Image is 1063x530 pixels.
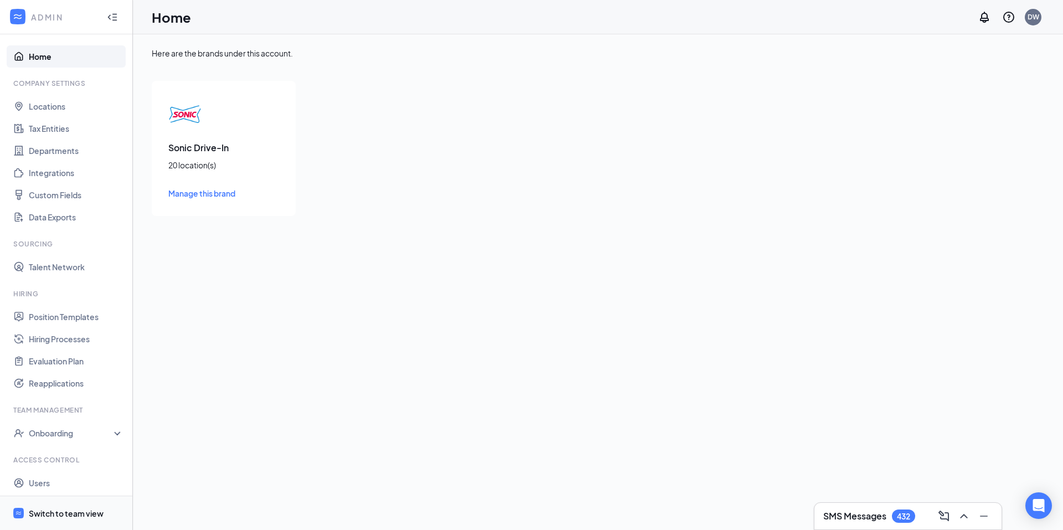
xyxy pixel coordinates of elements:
[29,350,123,372] a: Evaluation Plan
[29,184,123,206] a: Custom Fields
[12,11,23,22] svg: WorkstreamLogo
[13,455,121,465] div: Access control
[29,372,123,394] a: Reapplications
[1028,12,1039,22] div: DW
[29,508,104,519] div: Switch to team view
[897,512,910,521] div: 432
[13,405,121,415] div: Team Management
[975,507,993,525] button: Minimize
[152,48,1044,59] div: Here are the brands under this account.
[937,510,951,523] svg: ComposeMessage
[29,140,123,162] a: Departments
[29,472,123,494] a: Users
[823,510,886,522] h3: SMS Messages
[978,11,991,24] svg: Notifications
[168,142,279,154] h3: Sonic Drive-In
[1025,492,1052,519] div: Open Intercom Messenger
[31,12,97,23] div: ADMIN
[29,306,123,328] a: Position Templates
[168,159,279,171] div: 20 location(s)
[29,328,123,350] a: Hiring Processes
[1002,11,1015,24] svg: QuestionInfo
[168,188,235,198] span: Manage this brand
[15,510,22,517] svg: WorkstreamLogo
[168,187,279,199] a: Manage this brand
[107,12,118,23] svg: Collapse
[29,256,123,278] a: Talent Network
[29,95,123,117] a: Locations
[29,45,123,68] a: Home
[935,507,953,525] button: ComposeMessage
[957,510,971,523] svg: ChevronUp
[29,162,123,184] a: Integrations
[955,507,973,525] button: ChevronUp
[29,428,114,439] div: Onboarding
[29,117,123,140] a: Tax Entities
[13,239,121,249] div: Sourcing
[152,8,191,27] h1: Home
[13,428,24,439] svg: UserCheck
[977,510,990,523] svg: Minimize
[168,97,202,131] img: Sonic Drive-In logo
[13,289,121,299] div: Hiring
[29,206,123,228] a: Data Exports
[29,494,123,516] a: Roles and Permissions
[13,79,121,88] div: Company Settings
